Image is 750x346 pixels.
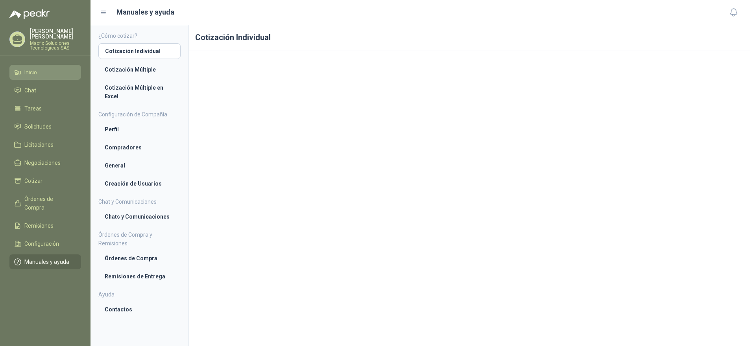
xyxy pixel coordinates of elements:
li: Creación de Usuarios [105,179,174,188]
li: Contactos [105,305,174,314]
span: Cotizar [24,177,42,185]
a: Licitaciones [9,137,81,152]
a: Remisiones [9,218,81,233]
span: Licitaciones [24,140,54,149]
span: Inicio [24,68,37,77]
h4: Órdenes de Compra y Remisiones [98,230,181,248]
a: Solicitudes [9,119,81,134]
li: Chats y Comunicaciones [105,212,174,221]
li: Compradores [105,143,174,152]
li: Cotización Múltiple en Excel [105,83,174,101]
a: Cotización Individual [98,43,181,59]
a: Negociaciones [9,155,81,170]
a: Manuales y ayuda [9,254,81,269]
img: Logo peakr [9,9,50,19]
h4: Configuración de Compañía [98,110,181,119]
li: Cotización Individual [105,47,174,55]
li: Cotización Múltiple [105,65,174,74]
a: Tareas [9,101,81,116]
span: Negociaciones [24,158,61,167]
span: Tareas [24,104,42,113]
a: Cotizar [9,173,81,188]
span: Chat [24,86,36,95]
li: Perfil [105,125,174,134]
a: Remisiones de Entrega [98,269,181,284]
p: [PERSON_NAME] [PERSON_NAME] [30,28,81,39]
a: Compradores [98,140,181,155]
li: Órdenes de Compra [105,254,174,263]
span: Configuración [24,239,59,248]
h1: Cotización Individual [189,25,750,50]
a: Perfil [98,122,181,137]
a: Chat [9,83,81,98]
a: Contactos [98,302,181,317]
span: Solicitudes [24,122,52,131]
a: Cotización Múltiple [98,62,181,77]
a: Órdenes de Compra [98,251,181,266]
h4: Chat y Comunicaciones [98,197,181,206]
a: Órdenes de Compra [9,191,81,215]
h1: Manuales y ayuda [116,7,174,18]
li: General [105,161,174,170]
a: General [98,158,181,173]
p: Macfix Soluciones Tecnologicas SAS [30,41,81,50]
a: Creación de Usuarios [98,176,181,191]
a: Inicio [9,65,81,80]
span: Remisiones [24,221,54,230]
h4: Ayuda [98,290,181,299]
h4: ¿Cómo cotizar? [98,31,181,40]
span: Órdenes de Compra [24,195,74,212]
a: Chats y Comunicaciones [98,209,181,224]
a: Configuración [9,236,81,251]
li: Remisiones de Entrega [105,272,174,281]
a: Cotización Múltiple en Excel [98,80,181,104]
span: Manuales y ayuda [24,258,69,266]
